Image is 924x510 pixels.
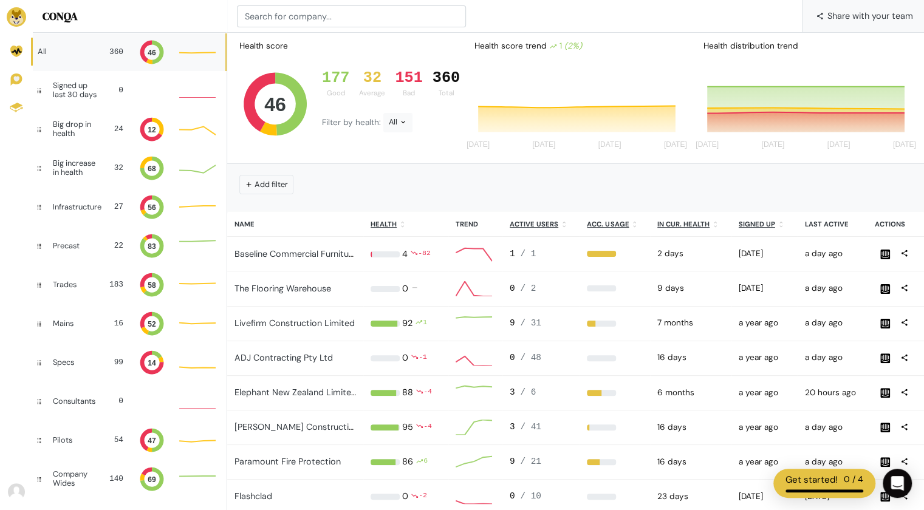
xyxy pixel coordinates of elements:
img: Brand [7,7,26,27]
span: / 10 [520,491,541,501]
div: Consultants [53,397,95,406]
div: 1 [510,248,572,261]
div: 24 [109,123,123,135]
input: Search for company... [237,5,466,27]
div: 2025-08-25 02:19pm [805,456,860,468]
div: Infrastructure [53,203,101,211]
tspan: [DATE] [827,141,850,149]
div: Precast [53,242,94,250]
div: 2025-08-11 12:00am [657,352,724,364]
div: Total [433,88,460,98]
div: 360 [104,46,123,58]
div: 16 [104,318,123,329]
div: 0% [587,355,643,361]
div: 95 [402,421,413,434]
div: 88 [402,386,413,399]
span: / 21 [520,457,541,466]
div: 4 [402,248,408,261]
span: / 41 [520,422,541,432]
div: 183 [104,279,123,290]
div: 0 / 4 [844,473,863,487]
div: 3 [510,386,572,399]
a: Company Wides 140 69 [33,460,227,498]
div: 99 [104,356,123,368]
div: 2025-08-11 12:00am [657,456,724,468]
div: 2025-08-25 03:05pm [805,421,860,433]
a: Flashclad [234,491,272,501]
button: Add filter [239,175,293,194]
div: Specs [53,358,94,367]
div: 2024-05-15 01:26pm [739,421,790,433]
div: Good [322,88,349,98]
div: Trades [53,280,94,289]
div: 9 [510,455,572,469]
u: Active users [510,220,558,228]
div: 0 [402,282,408,296]
th: Trend [448,212,502,237]
div: 360 [433,69,460,87]
u: Signed up [739,220,775,228]
div: Get started! [785,473,838,487]
a: Livefirm Construction Limited [234,318,355,328]
div: Big increase in health [53,159,101,177]
div: -4 [423,421,432,434]
h5: CONQA [43,10,217,23]
div: 32 [359,69,385,87]
a: Pilots 54 47 [33,421,227,460]
div: 151 [395,69,422,87]
div: 177 [322,69,349,87]
div: 0 [510,282,572,296]
div: 2025-08-25 03:32pm [805,352,860,364]
div: Open Intercom Messenger [883,469,912,498]
span: / 2 [520,284,536,293]
div: 0 [105,395,123,407]
div: 2025-08-25 12:00am [657,248,724,260]
div: 7% [587,424,643,430]
div: Pilots [53,436,94,444]
a: Trades 183 58 [33,265,227,304]
div: 2025-08-25 04:26pm [805,317,860,329]
div: Bad [395,88,422,98]
tspan: [DATE] [893,141,916,149]
div: 2025-08-18 12:00am [657,282,724,294]
div: 32 [111,162,123,174]
div: Health score trend [465,35,694,57]
div: -82 [418,248,431,261]
div: 1 [549,40,582,52]
div: All [383,113,412,132]
div: 29% [587,321,643,327]
div: 6 [423,455,428,469]
a: Paramount Fire Protection [234,456,341,467]
div: 2025-03-10 12:00am [657,387,724,399]
div: 86 [402,455,413,469]
div: 2024-05-15 01:28pm [739,352,790,364]
u: Acc. Usage [587,220,629,228]
a: ADJ Contracting Pty Ltd [234,352,333,363]
img: Avatar [8,483,25,500]
div: 2024-05-15 01:28pm [739,317,790,329]
a: Mains 16 52 [33,304,227,343]
div: 2025-08-04 12:00am [657,491,724,503]
div: 92 [402,317,412,330]
span: / 48 [520,353,541,362]
u: In cur. health [657,220,710,228]
a: Big drop in health 24 12 [33,110,227,149]
div: -2 [419,490,427,503]
a: Elephant New Zealand Limited [234,387,357,398]
div: -4 [423,386,432,399]
div: 2025-08-25 01:51pm [805,248,860,260]
div: 50% [587,390,643,396]
div: 0 [111,84,123,96]
a: Infrastructure 27 56 [33,188,227,226]
div: 0 [402,490,408,503]
span: / 6 [520,387,536,397]
div: 0% [587,285,643,291]
div: Company Wides [53,470,98,488]
div: 54 [104,434,123,446]
a: [PERSON_NAME] Constructions [234,421,363,432]
div: 2025-03-04 12:22pm [739,491,790,503]
div: 2025-08-11 12:00am [657,421,724,433]
th: Actions [868,212,924,237]
th: Name [227,212,363,237]
div: 2025-08-25 05:38pm [805,387,860,399]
